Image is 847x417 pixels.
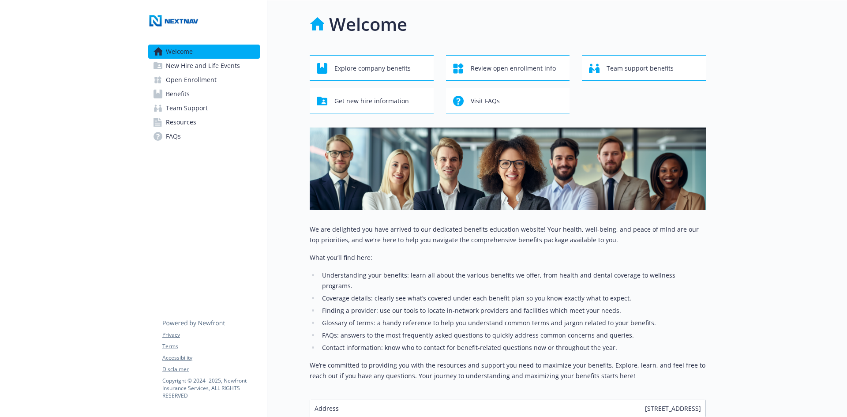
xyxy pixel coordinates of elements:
[446,88,570,113] button: Visit FAQs
[162,365,259,373] a: Disclaimer
[310,88,434,113] button: Get new hire information
[162,354,259,362] a: Accessibility
[162,331,259,339] a: Privacy
[148,115,260,129] a: Resources
[645,404,701,413] span: [STREET_ADDRESS]
[310,55,434,81] button: Explore company benefits
[148,45,260,59] a: Welcome
[315,404,339,413] span: Address
[319,330,706,341] li: FAQs: answers to the most frequently asked questions to quickly address common concerns and queries.
[329,11,407,38] h1: Welcome
[607,60,674,77] span: Team support benefits
[162,342,259,350] a: Terms
[310,128,706,210] img: overview page banner
[148,101,260,115] a: Team Support
[334,60,411,77] span: Explore company benefits
[471,60,556,77] span: Review open enrollment info
[319,270,706,291] li: Understanding your benefits: learn all about the various benefits we offer, from health and denta...
[310,360,706,381] p: We’re committed to providing you with the resources and support you need to maximize your benefit...
[166,45,193,59] span: Welcome
[166,59,240,73] span: New Hire and Life Events
[310,252,706,263] p: What you’ll find here:
[446,55,570,81] button: Review open enrollment info
[471,93,500,109] span: Visit FAQs
[319,305,706,316] li: Finding a provider: use our tools to locate in-network providers and facilities which meet your n...
[162,377,259,399] p: Copyright © 2024 - 2025 , Newfront Insurance Services, ALL RIGHTS RESERVED
[166,101,208,115] span: Team Support
[310,224,706,245] p: We are delighted you have arrived to our dedicated benefits education website! Your health, well-...
[166,129,181,143] span: FAQs
[148,87,260,101] a: Benefits
[319,342,706,353] li: Contact information: know who to contact for benefit-related questions now or throughout the year.
[166,87,190,101] span: Benefits
[582,55,706,81] button: Team support benefits
[148,73,260,87] a: Open Enrollment
[148,59,260,73] a: New Hire and Life Events
[166,115,196,129] span: Resources
[334,93,409,109] span: Get new hire information
[319,318,706,328] li: Glossary of terms: a handy reference to help you understand common terms and jargon related to yo...
[148,129,260,143] a: FAQs
[319,293,706,304] li: Coverage details: clearly see what’s covered under each benefit plan so you know exactly what to ...
[166,73,217,87] span: Open Enrollment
